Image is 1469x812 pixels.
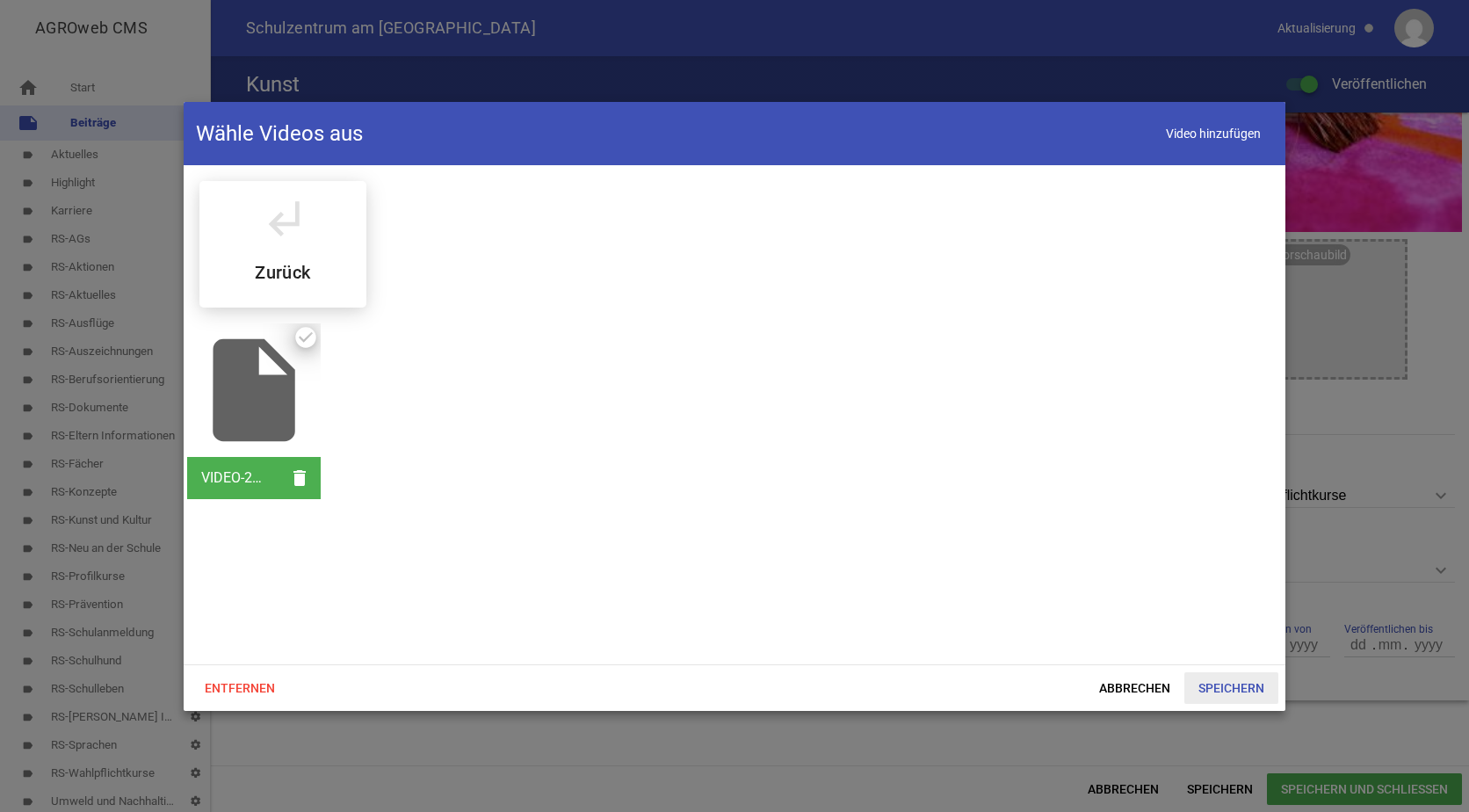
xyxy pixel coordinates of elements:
i: delete [279,457,321,499]
div: Kunst [199,181,366,308]
h4: Wähle Videos aus [196,120,363,148]
span: VIDEO-2025-09-18-08-44-30.mp4 [187,455,279,501]
h5: Zurück [255,264,310,281]
span: Video hinzufügen [1154,115,1273,151]
i: subdirectory_arrow_left [258,193,308,243]
span: Entfernen [191,672,289,704]
span: Speichern [1184,672,1278,704]
span: Abbrechen [1085,672,1184,704]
